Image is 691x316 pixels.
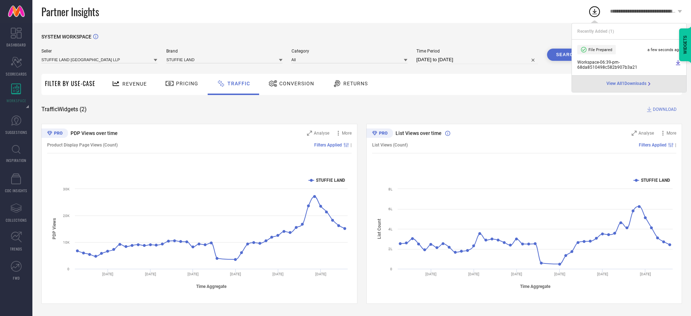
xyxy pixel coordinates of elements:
text: 20K [63,214,70,218]
span: Brand [166,49,282,54]
span: Analyse [638,131,654,136]
span: More [342,131,352,136]
span: Filter By Use-Case [45,79,95,88]
span: Traffic [227,81,250,86]
text: 30K [63,187,70,191]
tspan: PDP Views [52,218,57,239]
span: INSPIRATION [6,158,26,163]
text: 10K [63,240,70,244]
span: Filters Applied [314,143,342,148]
span: List Views over time [396,130,442,136]
text: [DATE] [188,272,199,276]
a: View All1Downloads [606,81,652,87]
text: [DATE] [145,272,156,276]
text: [DATE] [425,272,437,276]
text: [DATE] [468,272,479,276]
span: Partner Insights [41,4,99,19]
text: [DATE] [640,272,651,276]
span: Traffic Widgets ( 2 ) [41,106,87,113]
span: CDC INSIGHTS [5,188,27,193]
text: STUFFIE LAND [316,178,345,183]
span: Category [292,49,407,54]
span: Analyse [314,131,329,136]
span: SCORECARDS [6,71,27,77]
text: 4L [388,227,393,231]
text: [DATE] [315,272,326,276]
span: TRENDS [10,246,22,252]
span: | [351,143,352,148]
span: Recently Added ( 1 ) [577,29,614,34]
text: 0 [67,267,69,271]
span: File Prepared [588,48,612,52]
text: 8L [388,187,393,191]
text: [DATE] [230,272,241,276]
text: 6L [388,207,393,211]
text: [DATE] [597,272,608,276]
span: a few seconds ago [647,48,681,52]
svg: Zoom [307,131,312,136]
text: [DATE] [554,272,565,276]
span: FWD [13,275,20,281]
span: SUGGESTIONS [5,130,27,135]
tspan: Time Aggregate [520,284,551,289]
text: [DATE] [102,272,113,276]
span: Revenue [122,81,147,87]
button: Search [547,49,586,61]
span: | [675,143,676,148]
span: Product Display Page Views (Count) [47,143,118,148]
span: DOWNLOAD [653,106,677,113]
tspan: List Count [377,219,382,239]
span: Conversion [279,81,314,86]
span: Time Period [416,49,538,54]
text: STUFFIE LAND [641,178,670,183]
span: DASHBOARD [6,42,26,48]
a: Download [675,60,681,70]
span: Pricing [176,81,198,86]
span: PDP Views over time [71,130,118,136]
span: Workspace - 06:39-pm - 68da8510498c582b907b3a21 [577,60,673,70]
div: Premium [41,128,68,139]
text: 2L [388,247,393,251]
span: View All 1 Downloads [606,81,646,87]
text: 0 [390,267,392,271]
span: WORKSPACE [6,98,26,103]
span: COLLECTIONS [6,217,27,223]
div: Premium [366,128,393,139]
span: Filters Applied [639,143,667,148]
span: List Views (Count) [372,143,408,148]
span: Seller [41,49,157,54]
div: Open download page [606,81,652,87]
div: Open download list [588,5,601,18]
span: Returns [343,81,368,86]
svg: Zoom [632,131,637,136]
tspan: Time Aggregate [196,284,227,289]
text: [DATE] [272,272,284,276]
text: [DATE] [511,272,522,276]
input: Select time period [416,55,538,64]
span: More [667,131,676,136]
span: SYSTEM WORKSPACE [41,34,91,40]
